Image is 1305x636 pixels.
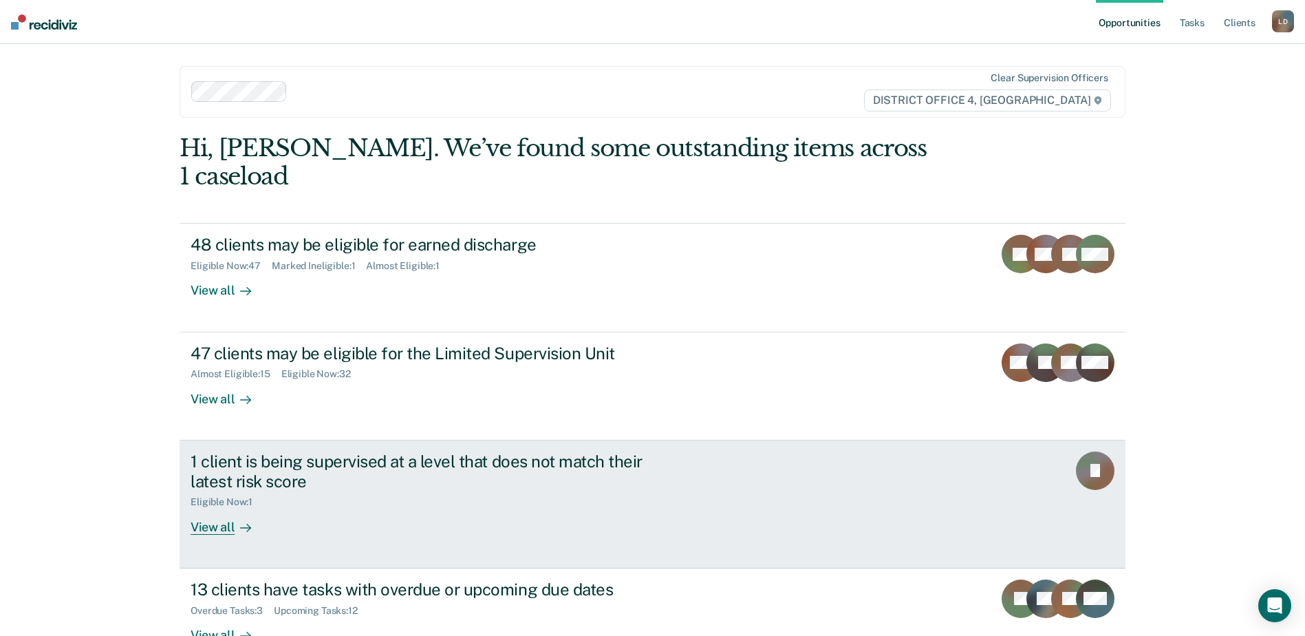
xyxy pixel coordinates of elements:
[191,508,268,535] div: View all
[191,368,281,380] div: Almost Eligible : 15
[274,605,369,617] div: Upcoming Tasks : 12
[281,368,362,380] div: Eligible Now : 32
[191,380,268,407] div: View all
[191,496,263,508] div: Eligible Now : 1
[180,223,1125,332] a: 48 clients may be eligible for earned dischargeEligible Now:47Marked Ineligible:1Almost Eligible:...
[180,332,1125,441] a: 47 clients may be eligible for the Limited Supervision UnitAlmost Eligible:15Eligible Now:32View all
[366,260,451,272] div: Almost Eligible : 1
[191,235,673,255] div: 48 clients may be eligible for earned discharge
[180,441,1125,569] a: 1 client is being supervised at a level that does not match their latest risk scoreEligible Now:1...
[1258,589,1291,622] div: Open Intercom Messenger
[180,134,936,191] div: Hi, [PERSON_NAME]. We’ve found some outstanding items across 1 caseload
[991,72,1108,84] div: Clear supervision officers
[191,452,673,491] div: 1 client is being supervised at a level that does not match their latest risk score
[1272,10,1294,32] div: L D
[864,89,1111,112] span: DISTRICT OFFICE 4, [GEOGRAPHIC_DATA]
[191,580,673,600] div: 13 clients have tasks with overdue or upcoming due dates
[191,605,274,617] div: Overdue Tasks : 3
[1272,10,1294,32] button: LD
[272,260,366,272] div: Marked Ineligible : 1
[191,343,673,363] div: 47 clients may be eligible for the Limited Supervision Unit
[11,14,77,30] img: Recidiviz
[191,260,272,272] div: Eligible Now : 47
[191,272,268,299] div: View all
